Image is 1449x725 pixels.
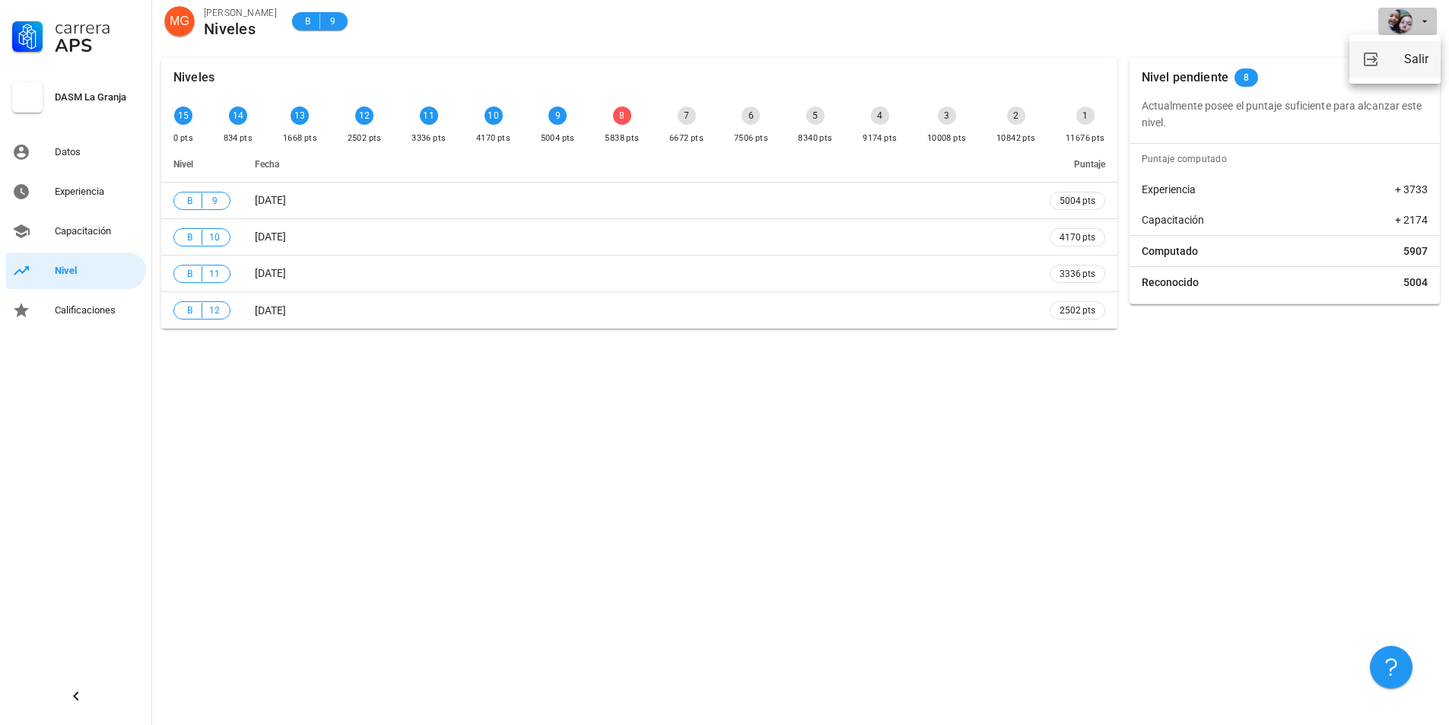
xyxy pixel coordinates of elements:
span: 5004 pts [1060,193,1095,208]
div: APS [55,37,140,55]
span: + 2174 [1395,212,1428,227]
a: Datos [6,134,146,170]
div: Datos [55,146,140,158]
span: 9 [208,193,221,208]
div: 8 [613,107,631,125]
span: 11 [208,266,221,281]
div: 15 [174,107,192,125]
span: Experiencia [1142,182,1196,197]
div: 1 [1076,107,1095,125]
div: [PERSON_NAME] [204,5,277,21]
div: Niveles [204,21,277,37]
span: B [183,193,195,208]
p: Actualmente posee el puntaje suficiente para alcanzar este nivel. [1142,97,1428,131]
a: Capacitación [6,213,146,250]
div: 14 [229,107,247,125]
span: Nivel [173,159,193,170]
span: [DATE] [255,267,286,279]
span: B [183,266,195,281]
th: Nivel [161,146,243,183]
th: Puntaje [1037,146,1117,183]
span: 8 [1244,68,1249,87]
span: 2502 pts [1060,303,1095,318]
div: Puntaje computado [1136,144,1440,174]
div: Salir [1404,44,1428,75]
div: Calificaciones [55,304,140,316]
div: Carrera [55,18,140,37]
a: Calificaciones [6,292,146,329]
div: 7506 pts [734,131,768,146]
span: B [183,303,195,318]
div: 10008 pts [927,131,967,146]
span: 5907 [1403,243,1428,259]
div: 7 [678,107,696,125]
div: Niveles [173,58,214,97]
div: Experiencia [55,186,140,198]
span: Reconocido [1142,275,1199,290]
div: 6 [742,107,760,125]
span: [DATE] [255,304,286,316]
span: [DATE] [255,231,286,243]
a: Experiencia [6,173,146,210]
th: Fecha [243,146,1037,183]
span: B [183,230,195,245]
span: + 3733 [1395,182,1428,197]
div: 9174 pts [863,131,897,146]
div: 3 [938,107,956,125]
div: 13 [291,107,309,125]
div: 1668 pts [283,131,317,146]
div: Nivel pendiente [1142,58,1228,97]
div: Capacitación [55,225,140,237]
span: Computado [1142,243,1198,259]
span: B [301,14,313,29]
div: 6672 pts [669,131,704,146]
div: avatar [164,6,195,37]
a: Nivel [6,253,146,289]
div: 5838 pts [605,131,639,146]
span: Capacitación [1142,212,1204,227]
div: 5004 pts [541,131,575,146]
span: 10 [208,230,221,245]
span: MG [170,6,189,37]
div: Nivel [55,265,140,277]
div: 8340 pts [798,131,832,146]
div: 10 [485,107,503,125]
div: 2 [1007,107,1025,125]
div: 4170 pts [476,131,510,146]
span: Puntaje [1074,159,1105,170]
span: Fecha [255,159,279,170]
span: 4170 pts [1060,230,1095,245]
div: 9 [548,107,567,125]
div: 10842 pts [996,131,1036,146]
div: 0 pts [173,131,193,146]
div: 2502 pts [348,131,382,146]
div: avatar [1388,9,1412,33]
span: 9 [326,14,338,29]
div: DASM La Granja [55,91,140,103]
div: 3336 pts [412,131,446,146]
div: 834 pts [224,131,253,146]
span: [DATE] [255,194,286,206]
div: 11676 pts [1066,131,1105,146]
div: 4 [871,107,889,125]
span: 5004 [1403,275,1428,290]
div: 5 [806,107,825,125]
div: 11 [420,107,438,125]
span: 3336 pts [1060,266,1095,281]
span: 12 [208,303,221,318]
div: 12 [355,107,373,125]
